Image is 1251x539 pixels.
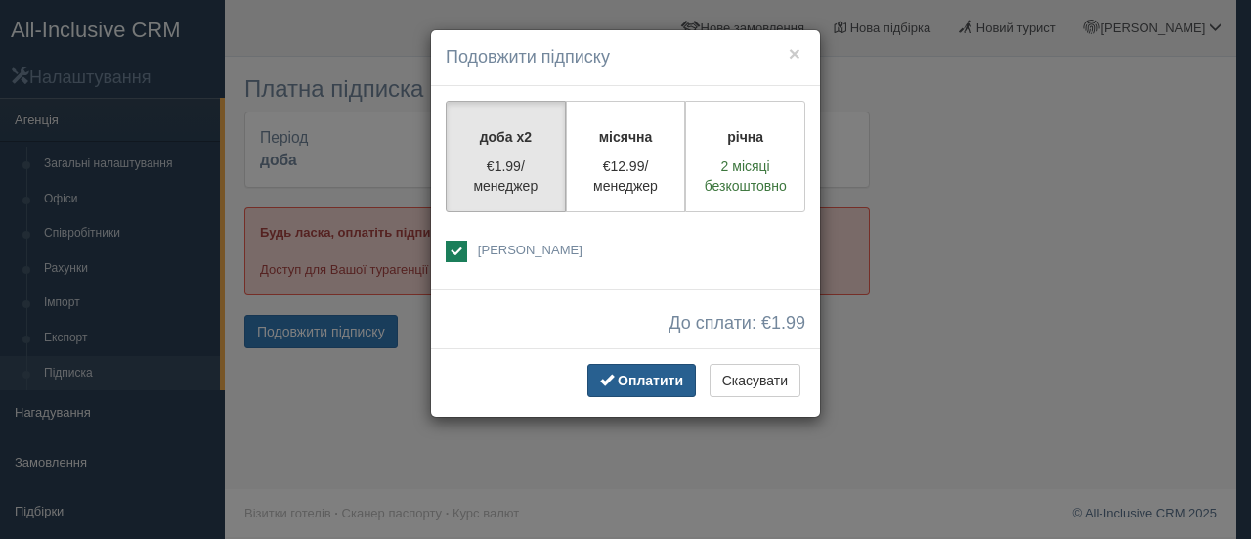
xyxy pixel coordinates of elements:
button: Скасувати [710,364,800,397]
span: [PERSON_NAME] [478,243,582,257]
button: Оплатити [587,364,696,397]
span: Оплатити [618,373,683,388]
p: місячна [579,127,673,147]
p: річна [698,127,793,147]
span: До сплати: € [669,314,805,334]
p: 2 місяці безкоштовно [698,157,793,196]
span: 1.99 [771,313,805,333]
p: €1.99/менеджер [458,157,553,196]
h4: Подовжити підписку [446,45,805,70]
button: × [789,43,800,64]
p: доба x2 [458,127,553,147]
p: €12.99/менеджер [579,157,673,196]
